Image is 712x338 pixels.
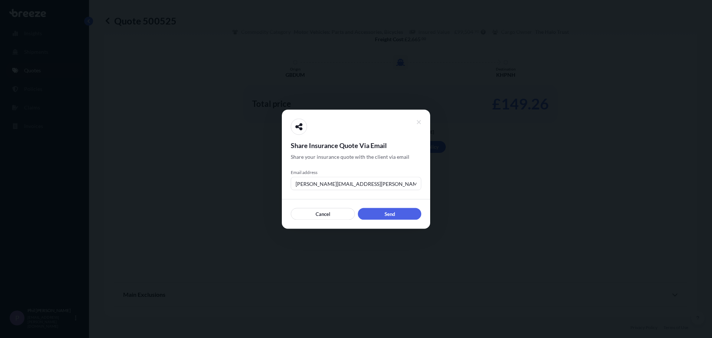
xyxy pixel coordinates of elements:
[385,210,395,217] p: Send
[291,169,421,175] span: Email address
[358,208,421,220] button: Send
[291,208,355,220] button: Cancel
[316,210,330,217] p: Cancel
[291,141,421,150] span: Share Insurance Quote Via Email
[291,177,421,190] input: example@gmail.com
[291,153,409,160] span: Share your insurance quote with the client via email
